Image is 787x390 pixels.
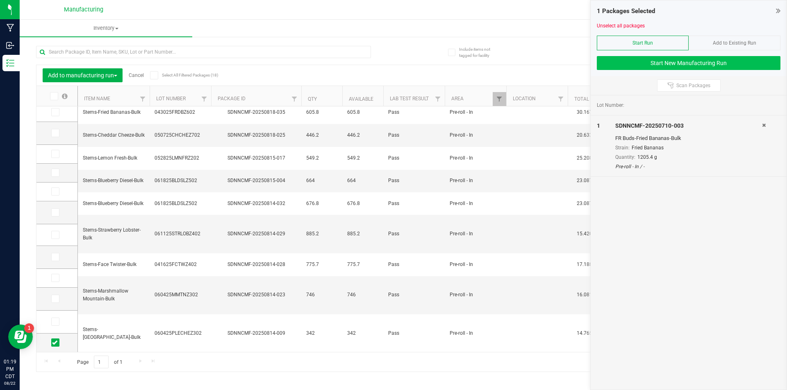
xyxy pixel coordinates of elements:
span: Pass [388,261,440,268]
p: 08/22 [4,380,16,386]
span: Stems-Blueberry Diesel-Bulk [83,200,145,207]
a: Unselect all packages [597,23,645,29]
a: Filter [493,92,506,106]
a: Area [451,96,464,101]
span: Pre-roll - In [450,261,501,268]
span: Pass [388,177,440,185]
span: Inventory [20,25,192,32]
iframe: Resource center unread badge [24,323,34,333]
a: Qty [308,96,317,102]
span: Stems-Cheddar Cheeze-Bulk [83,131,145,139]
div: FR Buds-Fried Bananas-Bulk [615,134,762,142]
span: Stems-Fried Bananas-Bulk [83,108,145,116]
span: Pre-roll - In [450,230,501,238]
span: Fried Bananas [632,145,664,151]
span: 664 [306,177,337,185]
span: Pre-roll - In [450,291,501,299]
div: SDNNCMF-20250814-032 [210,200,303,207]
div: Pre-roll - In / - [615,163,762,170]
span: Strain: [615,145,630,151]
a: Available [349,96,373,102]
button: Scan Packages [657,79,721,92]
div: SDNNCMF-20250818-035 [210,108,303,116]
span: 061825BLDSLZ502 [155,200,206,207]
span: Pre-roll - In [450,108,501,116]
input: Search Package ID, Item Name, SKU, Lot or Part Number... [36,46,371,58]
span: 1 [597,122,600,129]
div: SDNNCMF-20250818-025 [210,131,303,139]
span: 746 [347,291,378,299]
span: Pass [388,131,440,139]
span: 775.7 [347,261,378,268]
span: Add to Existing Run [713,40,756,46]
span: 060425PLECHEZ302 [155,329,206,337]
a: Cancel [129,72,144,78]
span: 885.2 [347,230,378,238]
span: Pass [388,108,440,116]
div: SDNNCMF-20250710-003 [615,122,762,130]
span: 605.8 [347,108,378,116]
span: Page of 1 [70,356,129,368]
span: Select all records on this page [62,93,68,99]
span: Pre-roll - In [450,329,501,337]
span: Pass [388,154,440,162]
a: Lab Test Result [390,96,429,101]
a: Total THC% [574,96,604,102]
p: 01:19 PM CDT [4,358,16,380]
a: Package ID [218,96,246,101]
span: Pre-roll - In [450,177,501,185]
span: 15.4200 [573,228,599,240]
span: 16.0810 [573,289,599,301]
span: 041625FCTWZ402 [155,261,206,268]
div: SDNNCMF-20250814-023 [210,291,303,299]
span: 549.2 [306,154,337,162]
span: Stems-Lemon Fresh-Bulk [83,154,145,162]
a: Filter [431,92,445,106]
span: 549.2 [347,154,378,162]
inline-svg: Inbound [6,41,14,50]
span: 050725CHCHEZ702 [155,131,206,139]
span: 446.2 [306,131,337,139]
span: Scan Packages [676,82,710,89]
a: Filter [554,92,568,106]
span: 775.7 [306,261,337,268]
span: Pass [388,329,440,337]
input: 1 [94,356,109,368]
inline-svg: Inventory [6,59,14,67]
span: Lot Number: [597,101,624,109]
span: Stems-[GEOGRAPHIC_DATA]-Bulk [83,326,145,341]
span: Stems-Face Twister-Bulk [83,261,145,268]
span: 676.8 [347,200,378,207]
span: Pass [388,230,440,238]
span: Add to manufacturing run [48,72,117,79]
div: SDNNCMF-20250815-017 [210,154,303,162]
span: Stems-Marshmallow Mountain-Bulk [83,287,145,303]
span: 17.1880 [573,259,599,271]
a: Location [513,96,536,101]
span: Stems-Strawberry Lobster-Bulk [83,226,145,242]
inline-svg: Manufacturing [6,24,14,32]
span: 342 [306,329,337,337]
span: 20.6330 [573,129,599,141]
a: Inventory [20,20,192,37]
div: SDNNCMF-20250815-004 [210,177,303,185]
span: 1205.4 g [637,154,657,160]
a: Filter [198,92,211,106]
span: 043025FRDBZ602 [155,108,206,116]
span: 676.8 [306,200,337,207]
span: 060425MMTNZ302 [155,291,206,299]
span: 14.7650 [573,327,599,339]
span: Include items not tagged for facility [459,46,500,59]
span: 446.2 [347,131,378,139]
span: 664 [347,177,378,185]
span: Select All Filtered Packages (18) [162,73,203,77]
span: Pre-roll - In [450,131,501,139]
span: 746 [306,291,337,299]
span: Pass [388,291,440,299]
span: 061825BLDSLZ502 [155,177,206,185]
span: Quantity: [615,154,635,160]
span: Stems-Blueberry Diesel-Bulk [83,177,145,185]
button: Add to manufacturing run [43,68,123,82]
span: 342 [347,329,378,337]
